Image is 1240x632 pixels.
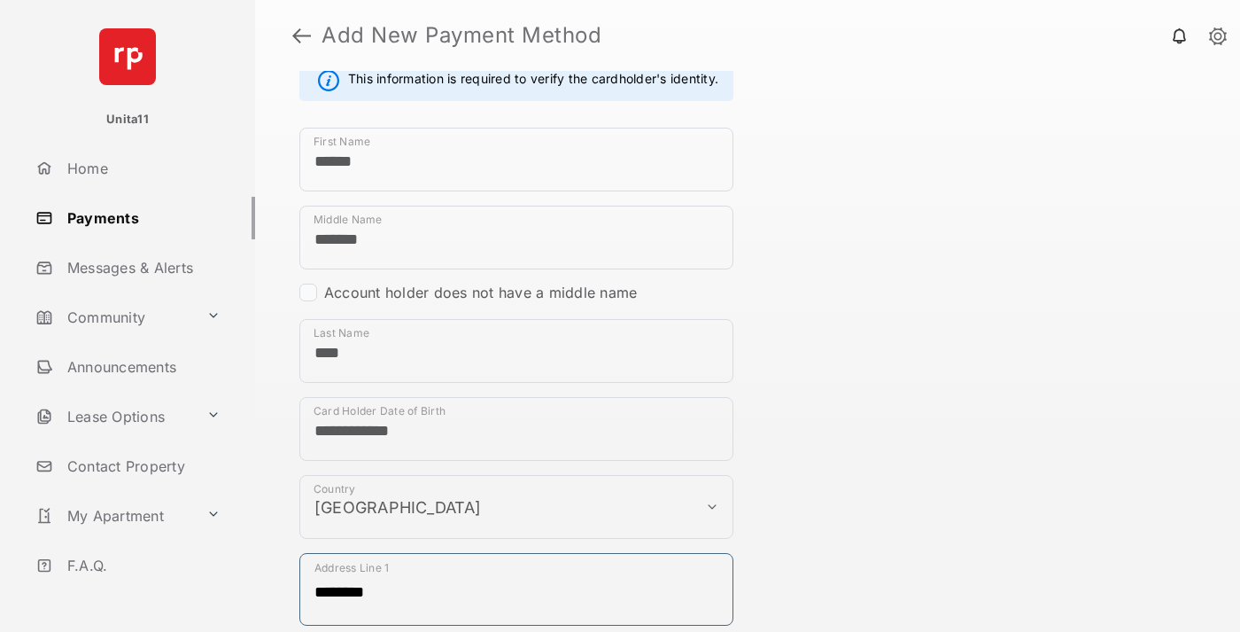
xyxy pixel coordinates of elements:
a: My Apartment [28,495,199,537]
span: This information is required to verify the cardholder's identity. [348,70,718,91]
a: F.A.Q. [28,544,255,587]
a: Home [28,147,255,190]
label: Account holder does not have a middle name [324,284,637,301]
div: payment_method_screening[postal_addresses][country] [299,475,733,539]
a: Announcements [28,346,255,388]
img: svg+xml;base64,PHN2ZyB4bWxucz0iaHR0cDovL3d3dy53My5vcmcvMjAwMC9zdmciIHdpZHRoPSI2NCIgaGVpZ2h0PSI2NC... [99,28,156,85]
a: Contact Property [28,445,255,488]
a: Community [28,296,199,339]
a: Messages & Alerts [28,246,255,289]
a: Payments [28,197,255,239]
div: payment_method_screening[postal_addresses][addressLine1] [299,553,733,626]
a: Lease Options [28,395,199,438]
strong: Add New Payment Method [322,25,601,46]
p: Unita11 [106,111,149,129]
